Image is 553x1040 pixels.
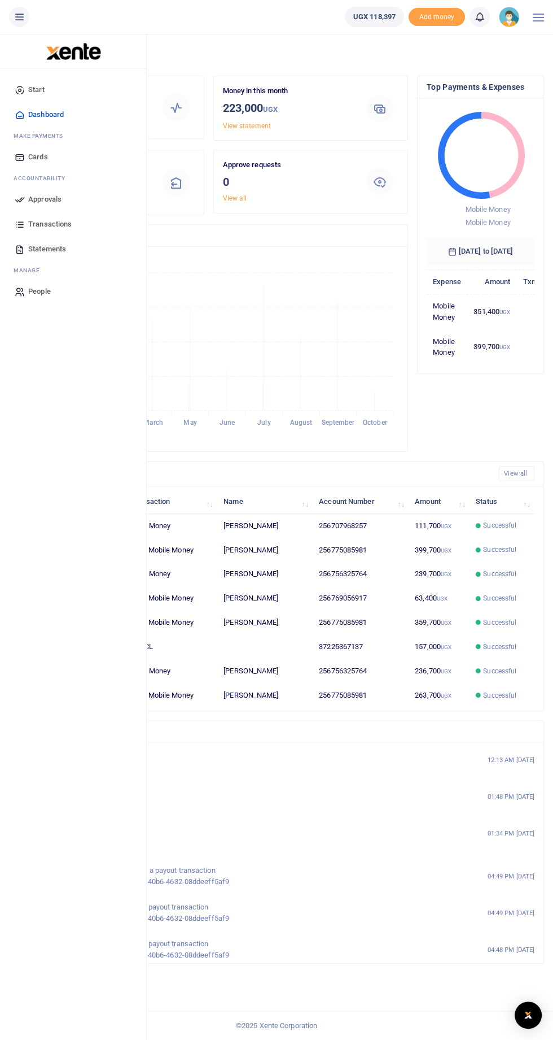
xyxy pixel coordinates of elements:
td: Mobile Money [427,329,467,364]
span: UGX 118,397 [353,11,396,23]
span: Mobile Money [465,205,510,214]
td: [PERSON_NAME] [217,684,313,707]
small: 12:13 AM [DATE] [488,755,535,765]
th: Amount [467,270,516,294]
small: 01:48 PM [DATE] [488,792,535,802]
a: View statement [223,122,271,130]
th: Account Number: activate to sort column ascending [313,490,409,514]
small: UGX [437,595,447,602]
span: Successful [483,520,516,530]
small: 04:49 PM [DATE] [488,872,535,881]
td: MTN Mobile Money [124,684,217,707]
li: Wallet ballance [340,7,409,27]
th: Status: activate to sort column ascending [469,490,534,514]
span: Successful [483,666,516,676]
td: 111,700 [409,514,469,538]
h3: 0 [223,173,353,190]
p: Money in this month [223,85,353,97]
td: 351,400 [467,294,516,329]
td: MTN Mobile Money [124,538,217,562]
td: 37225367137 [313,635,409,659]
a: Approvals [9,187,137,212]
td: 256769056917 [313,586,409,611]
td: 256775085981 [313,611,409,635]
div: Open Intercom Messenger [515,1002,542,1029]
td: 256707968257 [313,514,409,538]
td: 399,700 [409,538,469,562]
span: anage [19,267,40,273]
td: 263,700 [409,684,469,707]
td: [PERSON_NAME] [217,562,313,586]
li: Ac [9,169,137,187]
span: Successful [483,545,516,555]
span: People [28,286,51,297]
th: Amount: activate to sort column ascending [409,490,469,514]
tspan: October [363,419,388,427]
td: Airtel Money [124,562,217,586]
h6: [DATE] to [DATE] [427,238,534,265]
a: View all [223,194,247,202]
a: Start [9,77,137,102]
a: Cards [9,145,137,169]
h4: Top Payments & Expenses [427,81,534,93]
p: signed-in [49,828,413,840]
td: 256775085981 [313,538,409,562]
p: has viewed a payout transaction 2cbfa955-1fd2-40b6-4632-08ddeeff5af9 [49,902,413,925]
td: UEDCL [124,635,217,659]
small: UGX [263,105,278,114]
a: logo-small logo-large logo-large [45,46,101,55]
td: [PERSON_NAME] [217,611,313,635]
p: has approved a payout transaction 2cbfa955-1fd2-40b6-4632-08ddeeff5af9 [49,865,413,889]
small: UGX [441,523,451,529]
tspan: July [257,419,270,427]
li: M [9,127,137,145]
td: 256756325764 [313,562,409,586]
span: Mobile Money [465,218,510,227]
small: UGX [441,571,451,577]
li: Toup your wallet [409,8,465,27]
a: Statements [9,237,137,262]
td: Airtel Money [124,514,217,538]
span: Successful [483,569,516,579]
a: UGX 118,397 [345,7,404,27]
td: 359,700 [409,611,469,635]
tspan: August [290,419,313,427]
span: Cards [28,151,48,163]
h4: Account Activity [19,725,534,738]
small: 04:49 PM [DATE] [488,908,535,918]
p: Approve requests [223,159,353,171]
th: Txns [516,270,546,294]
td: [PERSON_NAME] [217,538,313,562]
small: UGX [441,693,451,699]
th: Expense [427,270,467,294]
span: Successful [483,690,516,700]
td: MTN Mobile Money [124,586,217,611]
td: 399,700 [467,329,516,364]
span: countability [22,175,65,181]
small: UGX [499,309,510,315]
td: 236,700 [409,659,469,684]
td: 1 [516,329,546,364]
tspan: May [183,419,196,427]
td: Mobile Money [427,294,467,329]
a: Dashboard [9,102,137,127]
td: 256775085981 [313,684,409,707]
td: [PERSON_NAME] [217,586,313,611]
p: signed-in [49,791,413,803]
td: 239,700 [409,562,469,586]
small: UGX [441,620,451,626]
span: Successful [483,642,516,652]
h4: Recent Transactions [19,467,490,480]
span: Dashboard [28,109,64,120]
small: UGX [441,668,451,675]
tspan: June [220,419,235,427]
p: signed-in [49,755,413,767]
small: 04:48 PM [DATE] [488,945,535,955]
h4: Hello [PERSON_NAME] [9,49,544,61]
span: ake Payments [19,133,63,139]
span: Successful [483,617,516,628]
small: UGX [441,644,451,650]
td: 256756325764 [313,659,409,684]
th: Transaction: activate to sort column ascending [124,490,217,514]
td: Airtel Money [124,659,217,684]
